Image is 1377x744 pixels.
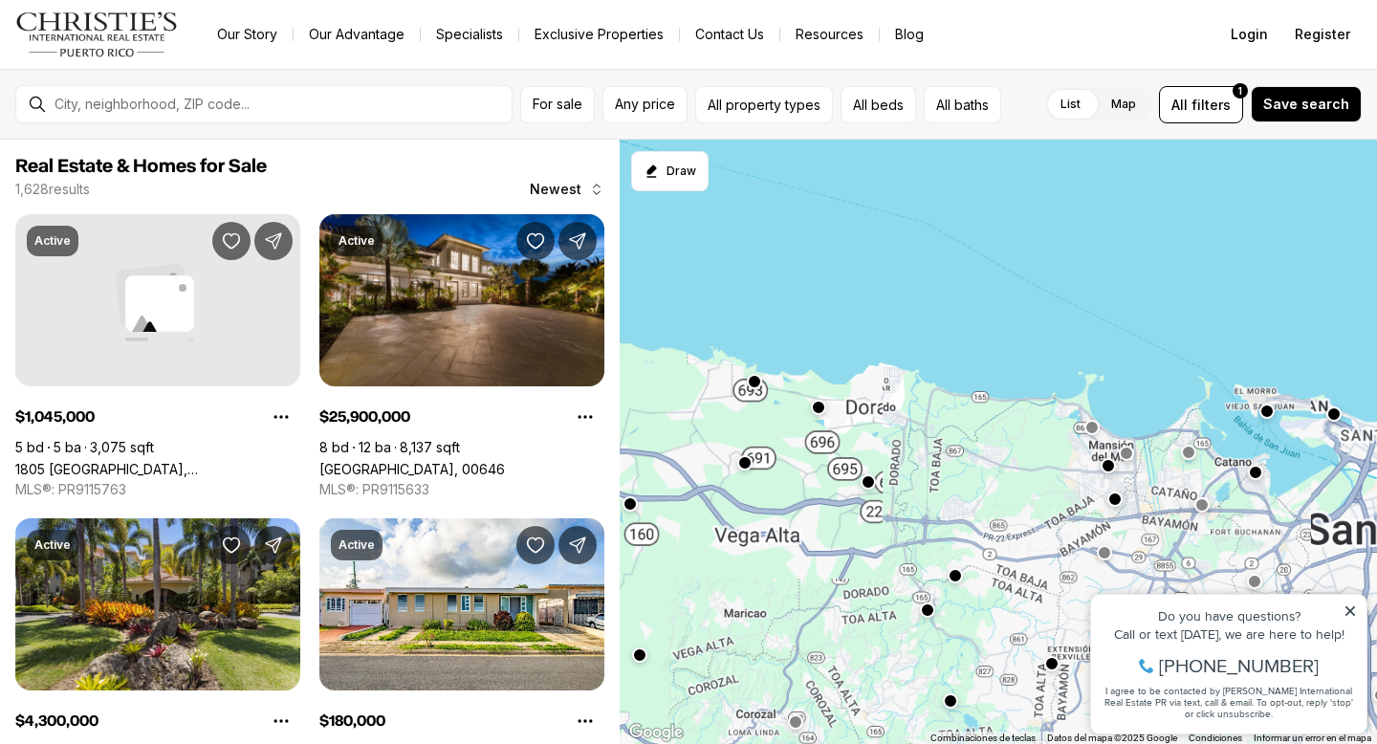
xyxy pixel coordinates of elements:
[1045,87,1096,121] label: List
[1171,95,1188,115] span: All
[1295,27,1350,42] span: Register
[212,526,251,564] button: Save Property: 500 PLANTATION DR #3-202
[558,526,597,564] button: Share Property
[1263,97,1349,112] span: Save search
[519,21,679,48] a: Exclusive Properties
[530,182,581,197] span: Newest
[566,702,604,740] button: Property options
[319,461,505,477] a: 323 DORADO BEACH EAST, DORADO PR, 00646
[1283,15,1362,54] button: Register
[78,90,238,109] span: [PHONE_NUMBER]
[516,222,555,260] button: Save Property: 323 DORADO BEACH EAST
[15,182,90,197] p: 1,628 results
[24,118,273,154] span: I agree to be contacted by [PERSON_NAME] International Real Estate PR via text, call & email. To ...
[680,21,779,48] button: Contact Us
[254,526,293,564] button: Share Property
[421,21,518,48] a: Specialists
[631,151,709,191] button: Start drawing
[880,21,939,48] a: Blog
[780,21,879,48] a: Resources
[34,233,71,249] p: Active
[1159,86,1243,123] button: Allfilters1
[1047,733,1177,743] span: Datos del mapa ©2025 Google
[294,21,420,48] a: Our Advantage
[339,537,375,553] p: Active
[262,702,300,740] button: Property options
[566,398,604,436] button: Property options
[202,21,293,48] a: Our Story
[1191,95,1231,115] span: filters
[520,86,595,123] button: For sale
[602,86,688,123] button: Any price
[212,222,251,260] button: Save Property: 1805 CAMELIA
[262,398,300,436] button: Property options
[695,86,833,123] button: All property types
[558,222,597,260] button: Share Property
[20,43,276,56] div: Do you have questions?
[15,461,300,477] a: 1805 CAMELIA, SAN JUAN PR, 00927
[533,97,582,112] span: For sale
[34,537,71,553] p: Active
[339,233,375,249] p: Active
[254,222,293,260] button: Share Property
[518,170,616,208] button: Newest
[20,61,276,75] div: Call or text [DATE], we are here to help!
[841,86,916,123] button: All beds
[15,11,179,57] img: logo
[924,86,1001,123] button: All baths
[1219,15,1279,54] button: Login
[1238,83,1242,98] span: 1
[1251,86,1362,122] button: Save search
[516,526,555,564] button: Save Property: 23 URB VILLA BLANCA JADE ST
[615,97,675,112] span: Any price
[1231,27,1268,42] span: Login
[15,157,267,176] span: Real Estate & Homes for Sale
[1096,87,1151,121] label: Map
